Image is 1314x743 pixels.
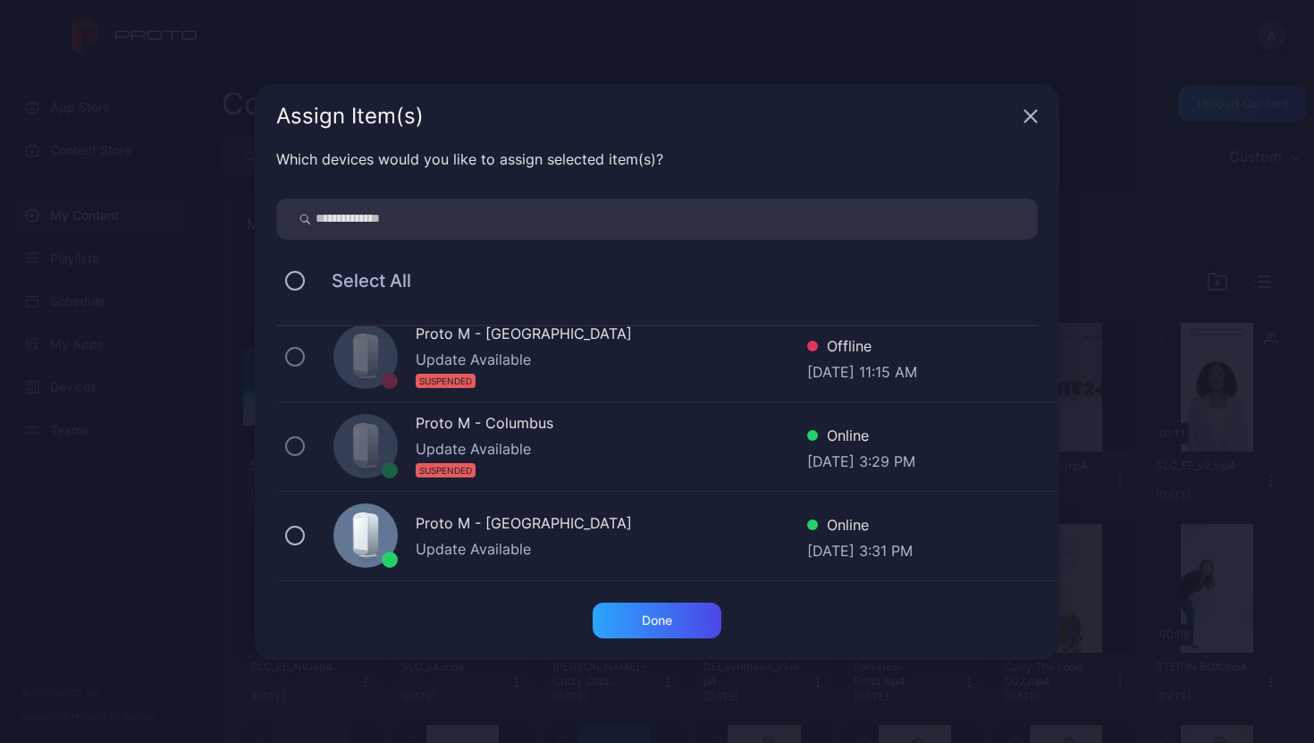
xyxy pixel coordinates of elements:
[642,613,672,628] div: Done
[416,538,807,560] div: Update Available
[807,361,917,379] div: [DATE] 11:15 AM
[807,451,915,469] div: [DATE] 3:29 PM
[416,463,476,477] div: SUSPENDED
[416,374,476,388] div: SUSPENDED
[416,323,807,349] div: Proto M - [GEOGRAPHIC_DATA]
[416,412,807,438] div: Proto M - Columbus
[807,425,915,451] div: Online
[807,540,913,558] div: [DATE] 3:31 PM
[314,270,411,291] span: Select All
[416,512,807,538] div: Proto M - [GEOGRAPHIC_DATA]
[416,438,807,460] div: Update Available
[807,514,913,540] div: Online
[276,148,1038,170] div: Which devices would you like to assign selected item(s)?
[416,349,807,370] div: Update Available
[593,603,721,638] button: Done
[807,335,917,361] div: Offline
[276,106,1016,127] div: Assign Item(s)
